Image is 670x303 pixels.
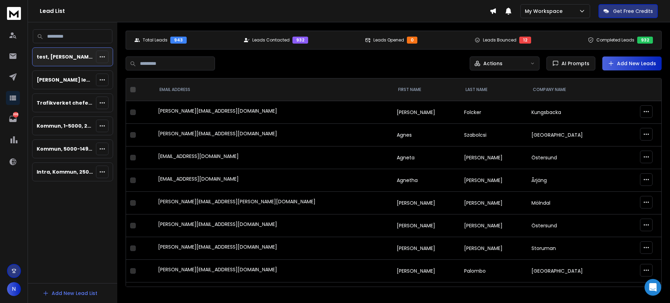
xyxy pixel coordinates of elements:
[637,37,653,44] div: 932
[527,260,615,282] td: [GEOGRAPHIC_DATA]
[37,286,103,300] button: Add New Lead List
[483,37,516,43] p: Leads Bounced
[13,112,18,118] p: 998
[559,60,589,67] span: AI Prompts
[393,124,460,146] td: Agnes
[37,145,93,152] p: Kommun, 5000-14999, 250310
[158,175,388,185] div: [EMAIL_ADDRESS][DOMAIN_NAME]
[158,107,388,117] div: [PERSON_NAME][EMAIL_ADDRESS][DOMAIN_NAME]
[158,221,388,230] div: [PERSON_NAME][EMAIL_ADDRESS][DOMAIN_NAME]
[527,124,615,146] td: [GEOGRAPHIC_DATA]
[393,237,460,260] td: [PERSON_NAME]
[527,192,615,214] td: Mölndal
[460,169,527,192] td: [PERSON_NAME]
[37,99,93,106] p: Trafikverket chefer 250206
[393,78,460,101] th: FIRST NAME
[393,101,460,124] td: [PERSON_NAME]
[37,53,93,60] p: test, [PERSON_NAME]
[6,112,20,126] a: 998
[158,243,388,253] div: [PERSON_NAME][EMAIL_ADDRESS][DOMAIN_NAME]
[154,78,393,101] th: EMAIL ADDRESS
[143,37,167,43] p: Total Leads
[393,169,460,192] td: Agnetha
[527,146,615,169] td: Östersund
[613,8,653,15] p: Get Free Credits
[252,37,290,43] p: Leads Contacted
[158,153,388,162] div: [EMAIL_ADDRESS][DOMAIN_NAME]
[602,56,662,70] button: Add New Leads
[292,37,308,44] div: 932
[37,122,93,129] p: Kommun, 1-5000, 250228 NY!
[7,7,21,20] img: logo
[373,37,404,43] p: Leads Opened
[527,237,615,260] td: Storuman
[393,260,460,282] td: [PERSON_NAME]
[158,266,388,276] div: [PERSON_NAME][EMAIL_ADDRESS][DOMAIN_NAME]
[460,192,527,214] td: [PERSON_NAME]
[527,169,615,192] td: Årjäng
[525,8,565,15] p: My Workspace
[546,56,595,70] button: AI Prompts
[460,78,527,101] th: LAST NAME
[527,78,615,101] th: Company Name
[393,214,460,237] td: [PERSON_NAME]
[40,7,490,15] h1: Lead List
[7,282,21,296] button: N
[158,130,388,140] div: [PERSON_NAME][EMAIL_ADDRESS][DOMAIN_NAME]
[608,60,656,67] a: Add New Leads
[460,237,527,260] td: [PERSON_NAME]
[393,146,460,169] td: Agneta
[460,124,527,146] td: Szabolcsi
[393,192,460,214] td: [PERSON_NAME]
[158,198,388,208] div: [PERSON_NAME][EMAIL_ADDRESS][PERSON_NAME][DOMAIN_NAME]
[37,168,93,175] p: Intra, Kommun, 250408
[170,37,187,44] div: 943
[460,146,527,169] td: [PERSON_NAME]
[37,76,93,83] p: [PERSON_NAME] leads via QR kod 2025
[407,37,417,44] div: 0
[483,60,502,67] p: Actions
[645,279,661,296] div: Open Intercom Messenger
[460,260,527,282] td: Palombo
[527,214,615,237] td: Östersund
[519,37,531,44] div: 12
[596,37,634,43] p: Completed Leads
[598,4,658,18] button: Get Free Credits
[460,101,527,124] td: Folcker
[527,101,615,124] td: Kungsbacka
[460,214,527,237] td: [PERSON_NAME]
